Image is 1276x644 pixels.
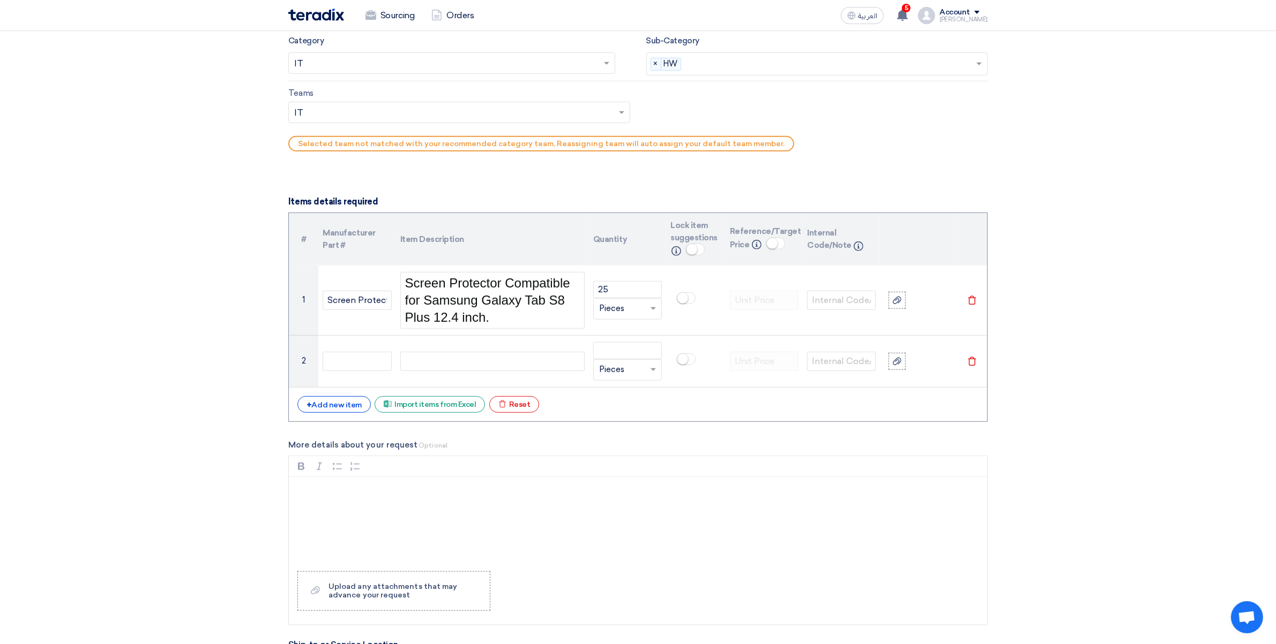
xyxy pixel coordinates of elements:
a: Sourcing [357,4,423,27]
th: Item Description [396,213,589,266]
img: profile_test.png [918,7,935,24]
input: Internal Code/Note [807,291,876,310]
div: Account [939,8,970,17]
div: Open chat [1231,601,1263,633]
label: Category [288,35,324,47]
div: Add new item [297,396,371,413]
div: Import items from Excel [375,396,485,413]
button: العربية [841,7,884,24]
div: Reset [489,396,540,413]
span: Lock item suggestions [670,221,718,243]
span: × [651,58,661,70]
input: Unit Price [730,291,799,310]
input: Model Number [323,291,391,310]
span: Optional [419,442,447,449]
div: Name [400,352,585,371]
th: Manufacturer Part # [318,213,396,266]
div: [PERSON_NAME] [939,17,988,22]
label: Teams [288,87,314,100]
span: + [307,400,312,410]
div: Name [400,272,585,329]
input: Model Number [323,352,391,371]
input: Amount [593,342,662,359]
span: Reference/Target Price [730,226,801,249]
span: Internal Code/Note [807,228,852,250]
td: 2 [289,335,318,387]
span: Screen Protector Compatible for Samsung Galaxy Tab S8 Plus 12.4 inch. [405,276,570,324]
input: Internal Code/Note [807,352,876,371]
td: 1 [289,266,318,336]
label: Sub-Category [646,35,699,47]
a: Orders [423,4,482,27]
span: العربية [858,12,877,20]
div: Upload any attachments that may advance your request [329,582,479,600]
span: 5 [902,4,911,12]
img: Teradix logo [288,9,344,21]
input: Unit Price [730,352,799,371]
th: Serial Number [289,213,318,266]
th: Quantity [589,213,666,266]
span: HW [663,58,681,70]
input: Amount [593,281,662,298]
p: Selected team not matched with your recommended category team, Reassigning team will auto assign ... [288,136,794,151]
label: More details about your request [288,439,988,451]
label: Items details required [288,195,378,208]
div: Rich Text Editor, main [289,477,987,563]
